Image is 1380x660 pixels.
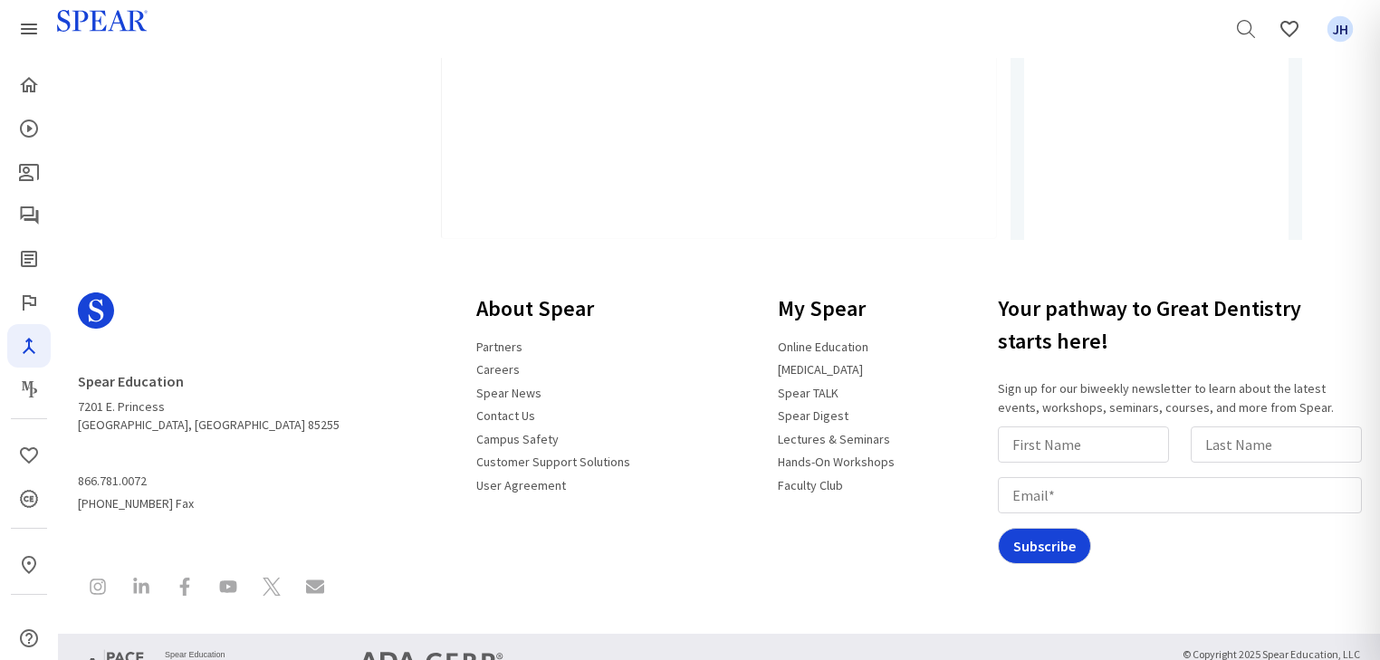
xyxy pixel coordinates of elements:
[998,285,1369,365] h3: Your pathway to Great Dentistry starts here!
[7,63,51,107] a: Home
[1318,7,1362,51] a: Favorites
[78,466,158,497] a: 866.781.0072
[465,424,570,454] a: Campus Safety
[767,378,849,408] a: Spear TALK
[78,365,340,434] address: 7201 E. Princess [GEOGRAPHIC_DATA], [GEOGRAPHIC_DATA] 85255
[7,477,51,521] a: CE Credits
[767,354,874,385] a: [MEDICAL_DATA]
[465,470,577,501] a: User Agreement
[7,609,51,653] a: My Study Club
[465,285,641,332] h3: About Spear
[767,470,854,501] a: Faculty Club
[7,194,51,237] a: Spear Talk
[78,365,195,397] a: Spear Education
[121,567,161,611] a: Spear Education on LinkedIn
[7,617,51,660] a: Help
[165,650,331,660] li: Spear Education
[295,567,335,611] a: Contact Spear Education
[7,434,51,477] a: Favorites
[1327,16,1354,43] span: JH
[465,446,641,477] a: Customer Support Solutions
[767,424,901,454] a: Lectures & Seminars
[78,285,340,350] a: Spear Logo
[165,567,205,611] a: Spear Education on Facebook
[7,150,51,194] a: Patient Education
[7,107,51,150] a: Courses
[7,7,51,51] a: Spear Products
[7,237,51,281] a: Spear Digest
[7,368,51,411] a: Masters Program
[465,354,531,385] a: Careers
[78,567,118,611] a: Spear Education on Instagram
[78,292,114,329] svg: Spear Logo
[7,324,51,368] a: Navigator Pro
[998,528,1091,564] input: Subscribe
[7,543,51,587] a: In-Person & Virtual
[7,281,51,324] a: Faculty Club Elite
[998,426,1169,463] input: First Name
[767,285,906,332] h3: My Spear
[767,400,859,431] a: Spear Digest
[1268,7,1311,51] a: Favorites
[767,446,906,477] a: Hands-On Workshops
[1191,426,1362,463] input: Last Name
[208,567,248,611] a: Spear Education on YouTube
[1224,7,1268,51] a: Search
[465,378,552,408] a: Spear News
[465,331,533,362] a: Partners
[252,567,292,611] a: Spear Education on X
[767,331,879,362] a: Online Education
[465,400,546,431] a: Contact Us
[998,477,1362,513] input: Email*
[998,379,1369,417] p: Sign up for our biweekly newsletter to learn about the latest events, workshops, seminars, course...
[78,466,340,512] span: [PHONE_NUMBER] Fax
